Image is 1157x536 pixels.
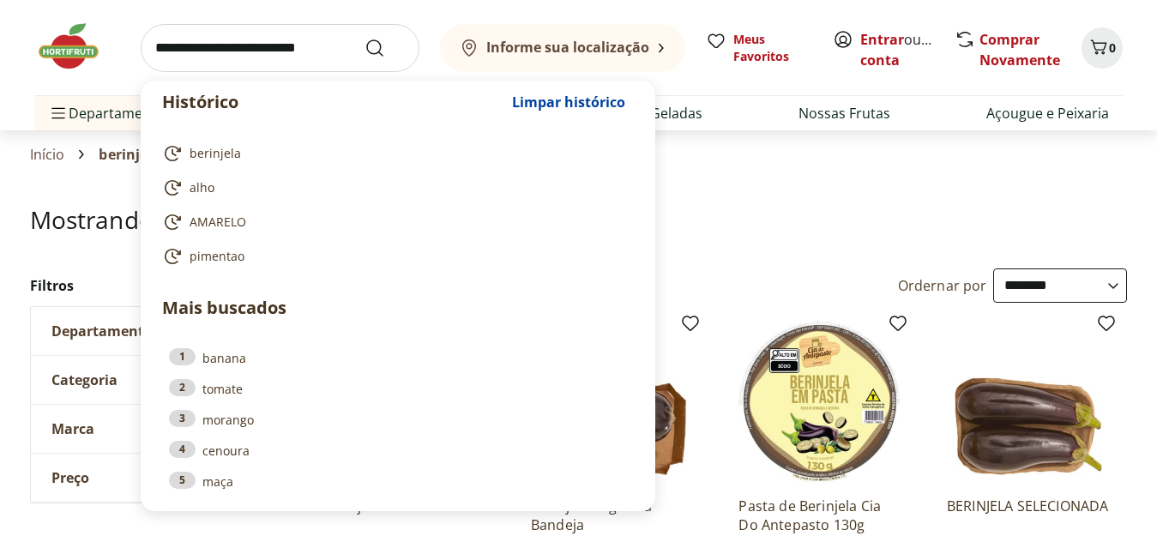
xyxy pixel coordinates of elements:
[860,30,904,49] a: Entrar
[31,454,288,502] button: Preço
[323,497,486,534] a: Berinjela Unidade
[706,31,812,65] a: Meus Favoritos
[190,179,214,196] span: alho
[51,420,94,437] span: Marca
[947,497,1110,534] a: BERINJELA SELECIONADA
[141,24,419,72] input: search
[169,441,627,460] a: 4cenoura
[860,30,955,69] a: Criar conta
[503,81,634,123] button: Limpar histórico
[169,379,627,398] a: 2tomate
[169,348,196,365] div: 1
[440,24,685,72] button: Informe sua localização
[169,410,627,429] a: 3morango
[169,472,627,491] a: 5maça
[162,295,634,321] p: Mais buscados
[365,38,406,58] button: Submit Search
[169,441,196,458] div: 4
[169,348,627,367] a: 1banana
[512,95,625,109] span: Limpar histórico
[190,214,246,231] span: AMARELO
[34,21,120,72] img: Hortifruti
[979,30,1060,69] a: Comprar Novamente
[51,469,89,486] span: Preço
[738,320,901,483] img: Pasta de Berinjela Cia Do Antepasto 130g
[486,38,649,57] b: Informe sua localização
[162,246,627,267] a: pimentao
[531,497,694,534] a: Berinjela Orgânica Bandeja
[31,405,288,453] button: Marca
[1109,39,1116,56] span: 0
[860,29,937,70] span: ou
[30,268,289,303] h2: Filtros
[162,212,627,232] a: AMARELO
[31,356,288,404] button: Categoria
[169,379,196,396] div: 2
[162,143,627,164] a: berinjela
[190,145,241,162] span: berinjela
[169,410,196,427] div: 3
[798,103,890,123] a: Nossas Frutas
[30,147,65,162] a: Início
[162,178,627,198] a: alho
[48,93,69,134] button: Menu
[738,497,901,534] a: Pasta de Berinjela Cia Do Antepasto 130g
[986,103,1109,123] a: Açougue e Peixaria
[898,276,987,295] label: Ordernar por
[733,31,812,65] span: Meus Favoritos
[48,93,172,134] span: Departamentos
[169,472,196,489] div: 5
[947,320,1110,483] img: BERINJELA SELECIONADA
[51,322,153,340] span: Departamento
[99,147,160,162] span: berinjela
[30,206,1128,233] h1: Mostrando resultados para:
[1082,27,1123,69] button: Carrinho
[51,371,118,388] span: Categoria
[162,90,503,114] p: Histórico
[190,248,244,265] span: pimentao
[31,307,288,355] button: Departamento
